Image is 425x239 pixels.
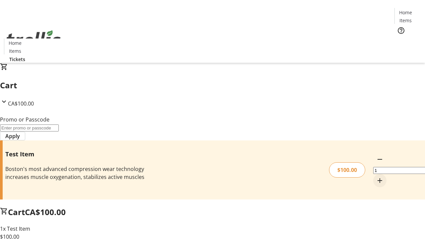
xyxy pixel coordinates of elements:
[394,39,421,45] a: Tickets
[4,23,63,56] img: Orient E2E Organization ZwS7lenqNW's Logo
[399,9,412,16] span: Home
[9,56,25,63] span: Tickets
[9,40,22,46] span: Home
[8,100,34,107] span: CA$100.00
[4,56,31,63] a: Tickets
[395,9,416,16] a: Home
[399,17,412,24] span: Items
[9,47,21,54] span: Items
[329,162,365,178] div: $100.00
[5,132,20,140] span: Apply
[5,149,150,159] h3: Test Item
[395,17,416,24] a: Items
[373,153,386,166] button: Decrement by one
[4,40,26,46] a: Home
[373,174,386,187] button: Increment by one
[25,206,66,217] span: CA$100.00
[400,39,416,45] span: Tickets
[4,47,26,54] a: Items
[394,24,408,37] button: Help
[5,165,150,181] div: Boston's most advanced compression wear technology increases muscle oxygenation, stabilizes activ...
